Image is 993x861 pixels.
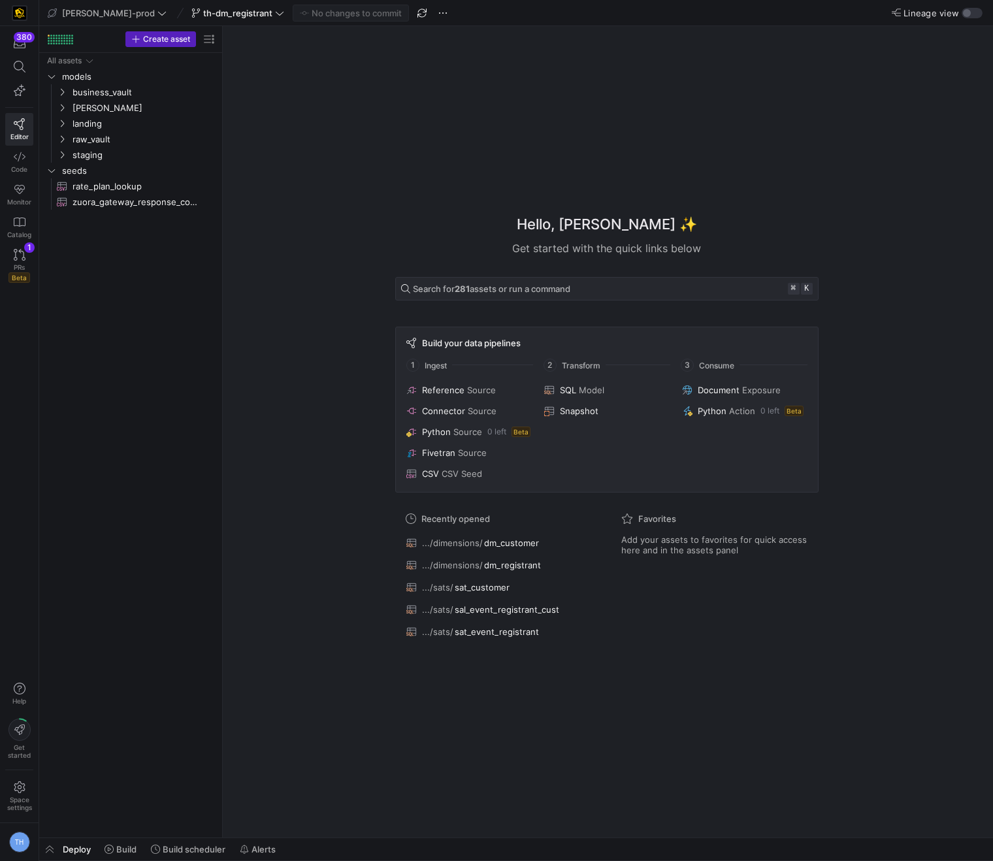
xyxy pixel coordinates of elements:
span: CSV [422,468,439,479]
span: Recently opened [421,513,490,524]
span: Source [467,385,496,395]
span: seeds [62,163,215,178]
span: 0 left [487,427,506,436]
span: Add your assets to favorites for quick access here and in the assets panel [621,534,808,555]
span: .../sats/ [422,626,453,637]
span: Connector [422,406,465,416]
span: landing [73,116,215,131]
span: zuora_gateway_response_codes​​​​​​ [73,195,202,210]
button: Build scheduler [145,838,231,860]
span: Monitor [7,198,31,206]
span: Create asset [143,35,190,44]
div: Press SPACE to select this row. [44,116,217,131]
div: TH [9,832,30,853]
button: [PERSON_NAME]-prod [44,5,170,22]
div: Press SPACE to select this row. [44,147,217,163]
span: staging [73,148,215,163]
span: Source [458,447,487,458]
span: Get started [8,743,31,759]
span: SQL [560,385,576,395]
span: Search for assets or run a command [413,284,570,294]
div: Press SPACE to select this row. [44,100,217,116]
span: CSV Seed [442,468,482,479]
span: Alerts [252,844,276,854]
button: .../dimensions/dm_customer [403,534,595,551]
button: SQLModel [542,382,672,398]
span: Deploy [63,844,91,854]
button: Alerts [234,838,282,860]
span: Help [11,697,27,705]
button: Search for281assets or run a command⌘k [395,277,819,301]
span: Action [729,406,755,416]
span: 0 left [760,406,779,415]
span: Beta [8,272,30,283]
span: sat_customer [455,582,510,593]
button: CSVCSV Seed [404,466,534,481]
button: ReferenceSource [404,382,534,398]
button: Build [99,838,142,860]
button: TH [5,828,33,856]
div: Press SPACE to select this row. [44,131,217,147]
span: [PERSON_NAME]-prod [62,8,155,18]
div: Press SPACE to select this row. [44,84,217,100]
span: Catalog [7,231,31,238]
button: .../sats/sat_customer [403,579,595,596]
span: Document [698,385,740,395]
span: Code [11,165,27,173]
button: FivetranSource [404,445,534,461]
span: dm_registrant [484,560,541,570]
span: .../dimensions/ [422,538,483,548]
span: Python [698,406,726,416]
strong: 281 [455,284,470,294]
span: Fivetran [422,447,455,458]
button: .../dimensions/dm_registrant [403,557,595,574]
span: Exposure [742,385,781,395]
a: Spacesettings [5,775,33,817]
span: models [62,69,215,84]
a: Code [5,146,33,178]
button: ConnectorSource [404,403,534,419]
button: th-dm_registrant [188,5,287,22]
button: DocumentExposure [679,382,809,398]
span: Editor [10,133,29,140]
span: [PERSON_NAME] [73,101,215,116]
a: Editor [5,113,33,146]
span: rate_plan_lookup​​​​​​ [73,179,202,194]
span: Beta [512,427,530,437]
div: Press SPACE to select this row. [44,53,217,69]
kbd: k [801,283,813,295]
div: Press SPACE to select this row. [44,178,217,194]
span: Lineage view [903,8,959,18]
span: Space settings [7,796,32,811]
a: PRsBeta1 [5,244,33,288]
div: 1 [24,242,35,253]
div: Press SPACE to select this row. [44,69,217,84]
a: https://storage.googleapis.com/y42-prod-data-exchange/images/uAsz27BndGEK0hZWDFeOjoxA7jCwgK9jE472... [5,2,33,24]
button: Snapshot [542,403,672,419]
button: PythonAction0 leftBeta [679,403,809,419]
kbd: ⌘ [788,283,800,295]
span: sat_event_registrant [455,626,539,637]
div: All assets [47,56,82,65]
span: Python [422,427,451,437]
span: Favorites [638,513,676,524]
div: Press SPACE to select this row. [44,163,217,178]
span: Source [453,427,482,437]
span: Build [116,844,137,854]
a: Monitor [5,178,33,211]
span: sal_event_registrant_cust [455,604,559,615]
span: Build your data pipelines [422,338,521,348]
button: PythonSource0 leftBeta [404,424,534,440]
span: PRs [14,263,25,271]
span: Source [468,406,496,416]
span: Beta [785,406,804,416]
button: .../sats/sat_event_registrant [403,623,595,640]
a: zuora_gateway_response_codes​​​​​​ [44,194,217,210]
img: https://storage.googleapis.com/y42-prod-data-exchange/images/uAsz27BndGEK0hZWDFeOjoxA7jCwgK9jE472... [13,7,26,20]
div: Press SPACE to select this row. [44,194,217,210]
span: .../dimensions/ [422,560,483,570]
a: rate_plan_lookup​​​​​​ [44,178,217,194]
span: th-dm_registrant [203,8,272,18]
span: Model [579,385,604,395]
span: business_vault [73,85,215,100]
